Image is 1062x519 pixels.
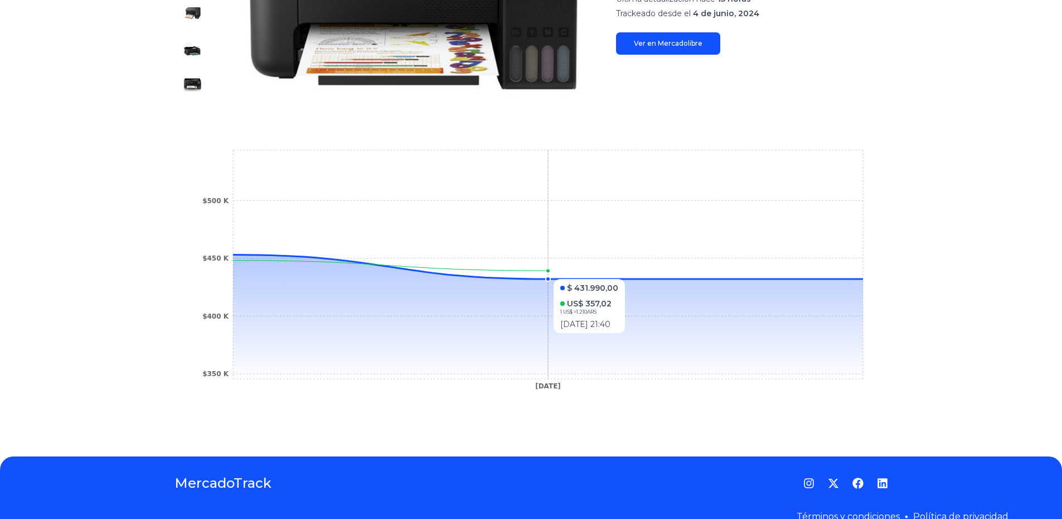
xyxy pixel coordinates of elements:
a: LinkedIn [877,478,888,489]
a: Twitter [828,478,839,489]
span: Trackeado desde el [616,8,691,18]
img: Impresora A Color Multifunción Epson Ecotank L3210 Negra 220v/240v [183,76,201,94]
tspan: [DATE] [535,382,561,390]
a: MercadoTrack [174,474,271,492]
tspan: $500 K [202,197,229,205]
img: Impresora A Color Multifunción Epson Ecotank L3210 Negra 220v/240v [183,4,201,22]
a: Facebook [852,478,864,489]
a: Instagram [803,478,814,489]
tspan: $350 K [202,370,229,378]
img: Impresora A Color Multifunción Epson Ecotank L3210 Negra 220v/240v [183,40,201,58]
tspan: $400 K [202,313,229,320]
a: Ver en Mercadolibre [616,32,720,55]
tspan: $450 K [202,254,229,262]
span: 4 de junio, 2024 [693,8,759,18]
